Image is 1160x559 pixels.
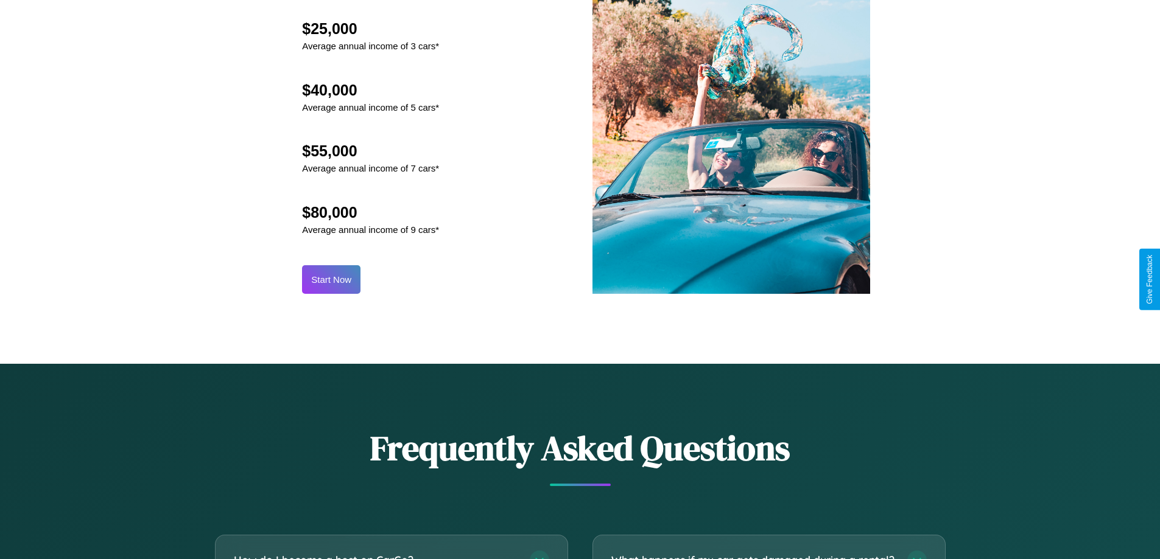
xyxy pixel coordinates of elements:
[302,265,360,294] button: Start Now
[1145,255,1154,304] div: Give Feedback
[302,221,439,238] p: Average annual income of 9 cars*
[302,142,439,160] h2: $55,000
[302,160,439,176] p: Average annual income of 7 cars*
[302,20,439,38] h2: $25,000
[302,204,439,221] h2: $80,000
[302,38,439,54] p: Average annual income of 3 cars*
[302,99,439,116] p: Average annual income of 5 cars*
[215,425,946,471] h2: Frequently Asked Questions
[302,82,439,99] h2: $40,000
